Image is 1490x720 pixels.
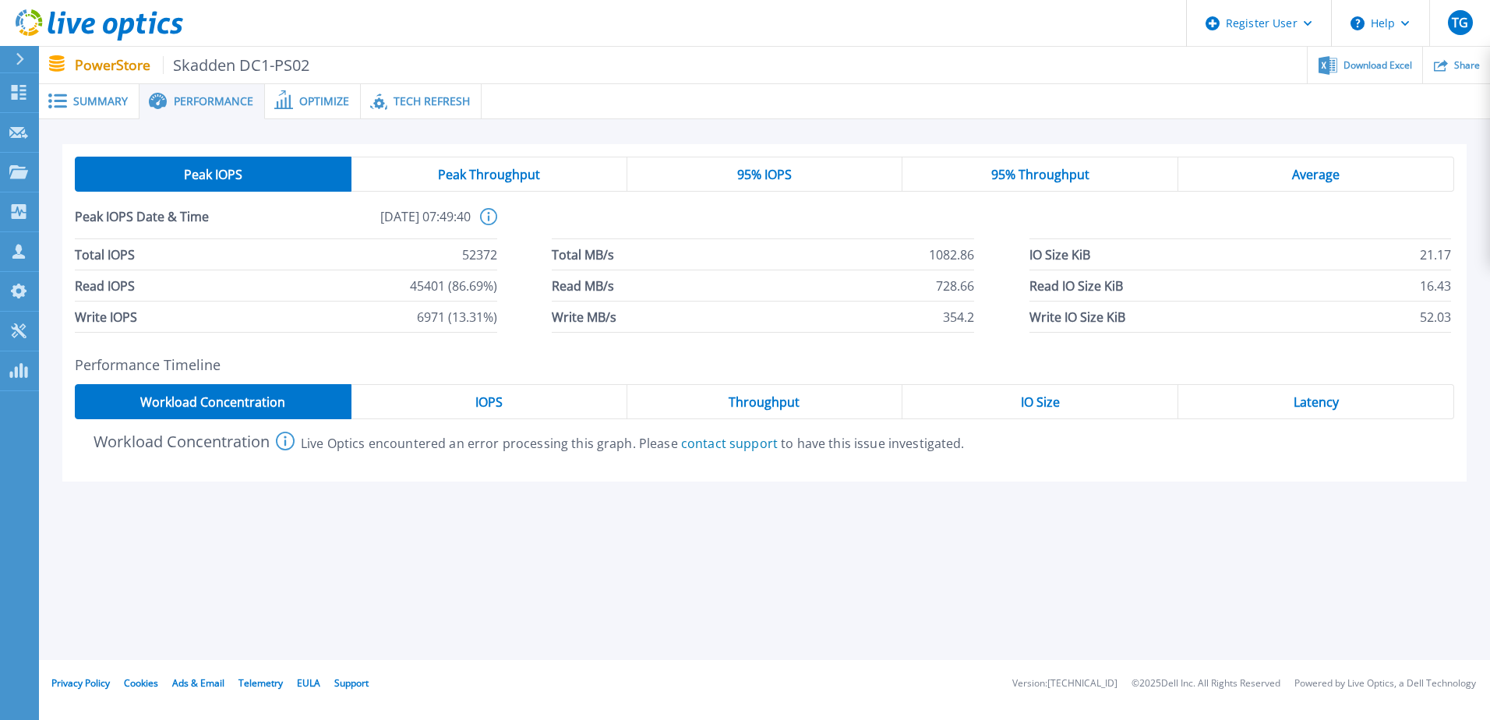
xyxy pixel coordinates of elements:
span: 6971 (13.31%) [417,302,497,332]
a: Support [334,676,369,690]
span: IOPS [475,396,503,408]
span: Tech Refresh [394,96,470,107]
span: Latency [1294,396,1339,408]
span: 21.17 [1420,239,1451,270]
span: 52.03 [1420,302,1451,332]
span: IO Size [1021,396,1060,408]
span: Performance [174,96,253,107]
span: 728.66 [936,270,974,301]
span: TG [1452,16,1468,29]
div: Live Optics encountered an error processing this graph. Please to have this issue investigated. [301,436,965,450]
span: Throughput [729,396,800,408]
span: 16.43 [1420,270,1451,301]
span: Workload Concentration [140,396,285,408]
span: Optimize [299,96,349,107]
span: Read IO Size KiB [1029,270,1123,301]
span: Write IO Size KiB [1029,302,1125,332]
span: Write MB/s [552,302,616,332]
span: Peak IOPS [184,168,242,181]
li: © 2025 Dell Inc. All Rights Reserved [1132,679,1280,689]
li: Version: [TECHNICAL_ID] [1012,679,1117,689]
span: 45401 (86.69%) [410,270,497,301]
p: PowerStore [75,56,310,74]
span: 52372 [462,239,497,270]
span: 95% Throughput [991,168,1089,181]
span: Write IOPS [75,302,137,332]
a: Cookies [124,676,158,690]
span: Peak IOPS Date & Time [75,208,273,238]
span: Download Excel [1343,61,1412,70]
span: Skadden DC1-PS02 [163,56,310,74]
span: Share [1454,61,1480,70]
span: IO Size KiB [1029,239,1090,270]
span: 1082.86 [929,239,974,270]
a: Telemetry [238,676,283,690]
span: 95% IOPS [737,168,792,181]
li: Powered by Live Optics, a Dell Technology [1294,679,1476,689]
a: Ads & Email [172,676,224,690]
a: Privacy Policy [51,676,110,690]
span: Summary [73,96,128,107]
span: Average [1292,168,1340,181]
a: contact support [681,435,778,452]
h4: Workload Concentration [75,432,270,450]
span: Total MB/s [552,239,614,270]
span: [DATE] 07:49:40 [273,208,471,238]
h2: Performance Timeline [75,357,1454,373]
span: Total IOPS [75,239,135,270]
span: 354.2 [943,302,974,332]
span: Read IOPS [75,270,135,301]
span: Read MB/s [552,270,614,301]
span: Peak Throughput [438,168,540,181]
a: EULA [297,676,320,690]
